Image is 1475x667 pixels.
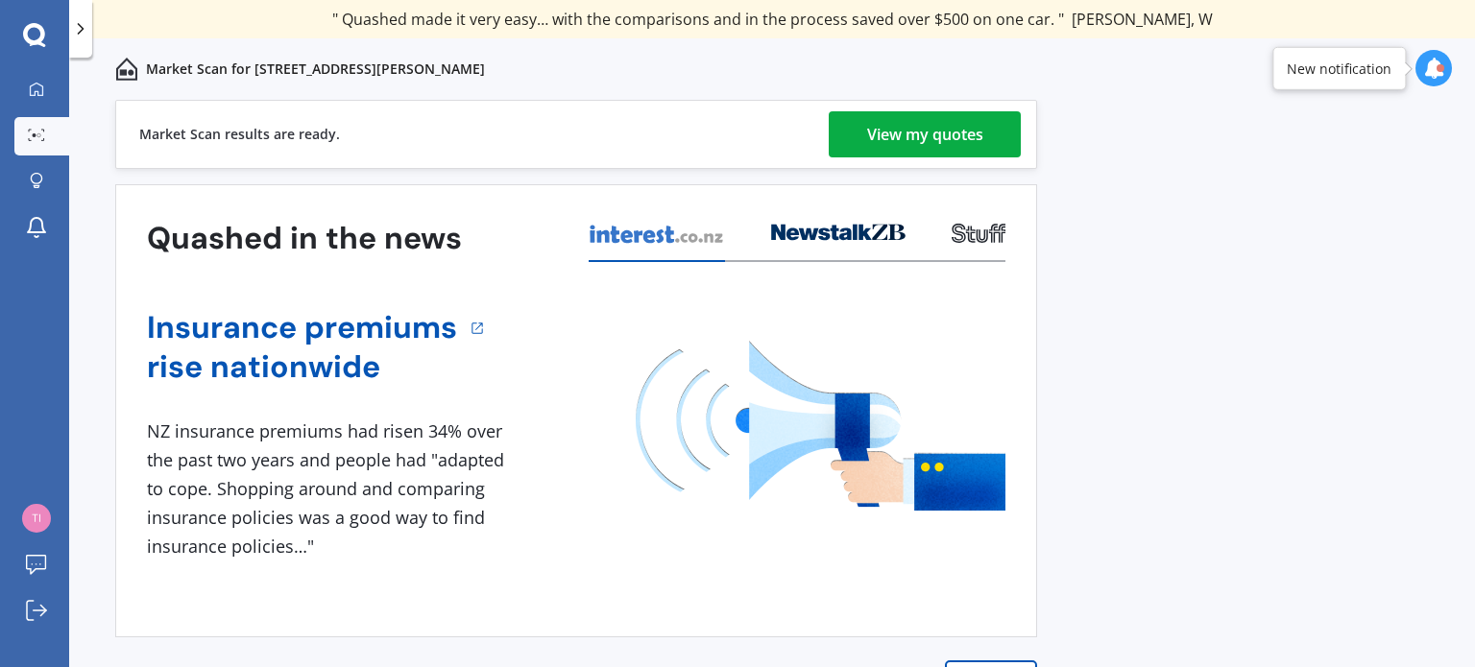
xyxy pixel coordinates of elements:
[146,60,485,79] p: Market Scan for [STREET_ADDRESS][PERSON_NAME]
[1287,59,1391,78] div: New notification
[147,417,512,560] div: NZ insurance premiums had risen 34% over the past two years and people had "adapted to cope. Shop...
[147,308,457,347] a: Insurance premiums
[829,111,1021,157] a: View my quotes
[147,219,462,258] h3: Quashed in the news
[139,101,340,168] div: Market Scan results are ready.
[147,347,457,387] a: rise nationwide
[867,111,983,157] div: View my quotes
[22,504,51,533] img: 7a1f1db5d5a3c4ed530882c33be613b3
[115,58,138,81] img: home-and-contents.b802091223b8502ef2dd.svg
[636,341,1005,511] img: media image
